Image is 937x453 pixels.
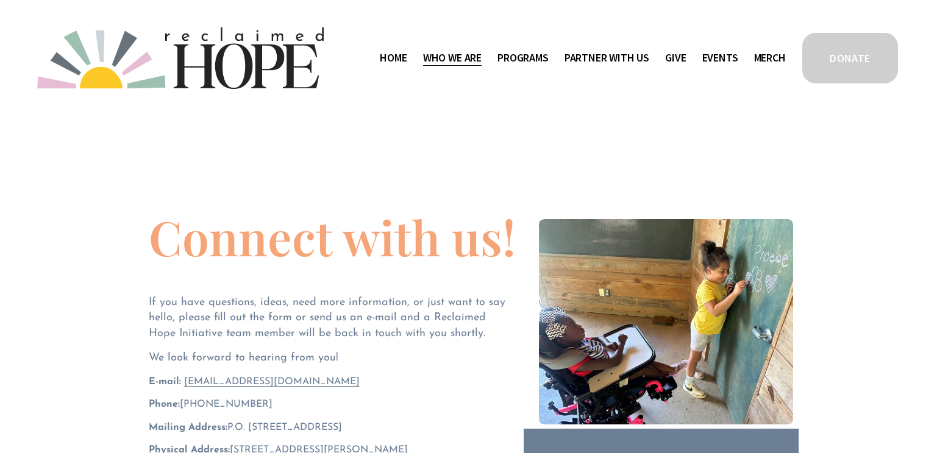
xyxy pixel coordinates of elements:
[184,377,360,387] a: [EMAIL_ADDRESS][DOMAIN_NAME]
[149,377,181,387] strong: E-mail:
[423,48,482,68] a: folder dropdown
[37,27,323,89] img: Reclaimed Hope Initiative
[497,48,549,68] a: folder dropdown
[149,353,338,363] span: We look forward to hearing from you!
[497,49,549,67] span: Programs
[665,48,686,68] a: Give
[149,213,516,261] h1: Connect with us!
[380,48,407,68] a: Home
[149,423,342,432] span: P.O. [STREET_ADDRESS]
[149,399,273,409] span: ‪[PHONE_NUMBER]‬
[565,48,649,68] a: folder dropdown
[149,297,509,339] span: If you have questions, ideas, need more information, or just want to say hello, please fill out t...
[800,31,899,85] a: DONATE
[565,49,649,67] span: Partner With Us
[423,49,482,67] span: Who We Are
[149,423,227,432] strong: Mailing Address:
[149,399,180,409] strong: Phone:
[754,48,786,68] a: Merch
[702,48,738,68] a: Events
